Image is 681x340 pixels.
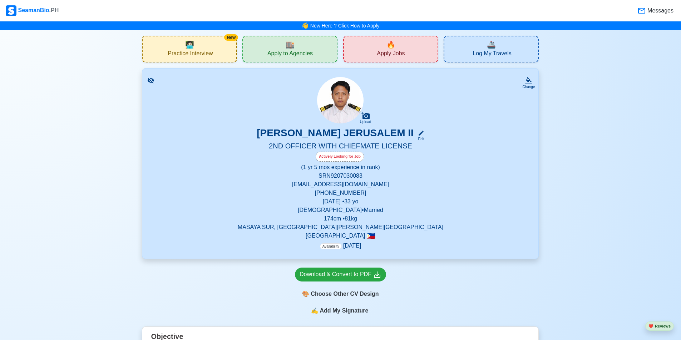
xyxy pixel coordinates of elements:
p: [GEOGRAPHIC_DATA] [151,232,530,240]
div: Download & Convert to PDF [300,270,381,279]
span: 🇵🇭 [367,233,375,239]
p: (1 yr 5 mos experience in rank) [151,163,530,172]
span: Apply to Agencies [267,50,313,59]
span: interview [185,39,194,50]
p: [DEMOGRAPHIC_DATA] • Married [151,206,530,214]
div: Upload [360,120,371,124]
div: Edit [415,136,424,142]
span: Messages [646,6,673,15]
p: MASAYA SUR, [GEOGRAPHIC_DATA][PERSON_NAME][GEOGRAPHIC_DATA] [151,223,530,232]
div: New [224,34,238,41]
p: SRN 9207030083 [151,172,530,180]
button: heartReviews [645,321,674,331]
a: Download & Convert to PDF [295,268,386,281]
span: agencies [286,39,295,50]
span: travel [487,39,496,50]
h5: 2ND OFFICER WITH CHIEFMATE LICENSE [151,142,530,152]
div: Actively Looking for Job [316,152,364,162]
p: [DATE] • 33 yo [151,197,530,206]
span: bell [301,21,310,31]
h3: [PERSON_NAME] JERUSALEM II [257,127,414,142]
p: [EMAIL_ADDRESS][DOMAIN_NAME] [151,180,530,189]
span: paint [302,290,309,298]
div: SeamanBio [6,5,59,16]
span: new [386,39,395,50]
span: Add My Signature [318,306,370,315]
span: .PH [49,7,59,13]
div: Choose Other CV Design [295,287,386,301]
div: Change [522,84,535,90]
span: Apply Jobs [377,50,405,59]
span: Practice Interview [168,50,213,59]
p: [DATE] [320,242,361,250]
p: [PHONE_NUMBER] [151,189,530,197]
span: heart [648,324,653,328]
span: sign [311,306,318,315]
img: Logo [6,5,16,16]
a: New Here ? Click How to Apply [310,23,380,29]
span: Availability [320,243,342,249]
span: Log My Travels [473,50,511,59]
p: 174 cm • 81 kg [151,214,530,223]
